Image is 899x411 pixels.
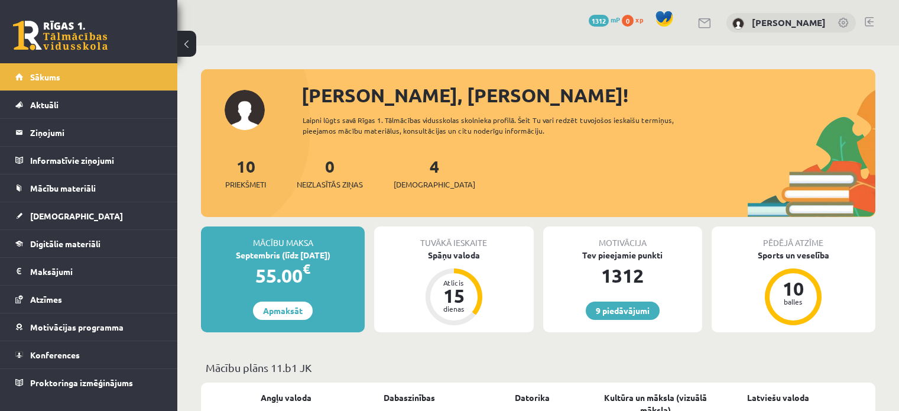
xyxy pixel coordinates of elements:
[30,211,123,221] span: [DEMOGRAPHIC_DATA]
[747,391,809,404] a: Latviešu valoda
[303,115,707,136] div: Laipni lūgts savā Rīgas 1. Tālmācības vidusskolas skolnieka profilā. Šeit Tu vari redzēt tuvojošo...
[30,238,100,249] span: Digitālie materiāli
[201,261,365,290] div: 55.00
[253,302,313,320] a: Apmaksāt
[201,249,365,261] div: Septembris (līdz [DATE])
[586,302,660,320] a: 9 piedāvājumi
[15,230,163,257] a: Digitālie materiāli
[30,147,163,174] legend: Informatīvie ziņojumi
[775,298,811,305] div: balles
[225,179,266,190] span: Priekšmeti
[15,147,163,174] a: Informatīvie ziņojumi
[394,156,475,190] a: 4[DEMOGRAPHIC_DATA]
[752,17,826,28] a: [PERSON_NAME]
[543,261,702,290] div: 1312
[589,15,609,27] span: 1312
[30,119,163,146] legend: Ziņojumi
[589,15,620,24] a: 1312 mP
[436,279,472,286] div: Atlicis
[611,15,620,24] span: mP
[15,341,163,368] a: Konferences
[30,377,133,388] span: Proktoringa izmēģinājums
[30,72,60,82] span: Sākums
[775,279,811,298] div: 10
[15,91,163,118] a: Aktuāli
[297,179,363,190] span: Neizlasītās ziņas
[622,15,634,27] span: 0
[206,360,871,376] p: Mācību plāns 11.b1 JK
[225,156,266,190] a: 10Priekšmeti
[15,369,163,396] a: Proktoringa izmēģinājums
[712,249,875,327] a: Sports un veselība 10 balles
[30,294,62,305] span: Atzīmes
[30,322,124,332] span: Motivācijas programma
[15,286,163,313] a: Atzīmes
[15,258,163,285] a: Maksājumi
[436,286,472,305] div: 15
[374,249,533,327] a: Spāņu valoda Atlicis 15 dienas
[635,15,643,24] span: xp
[30,349,80,360] span: Konferences
[301,81,875,109] div: [PERSON_NAME], [PERSON_NAME]!
[543,249,702,261] div: Tev pieejamie punkti
[732,18,744,30] img: Gustavs Ivansons
[712,249,875,261] div: Sports un veselība
[15,119,163,146] a: Ziņojumi
[515,391,550,404] a: Datorika
[201,226,365,249] div: Mācību maksa
[15,313,163,341] a: Motivācijas programma
[374,226,533,249] div: Tuvākā ieskaite
[394,179,475,190] span: [DEMOGRAPHIC_DATA]
[30,258,163,285] legend: Maksājumi
[712,226,875,249] div: Pēdējā atzīme
[15,174,163,202] a: Mācību materiāli
[436,305,472,312] div: dienas
[30,183,96,193] span: Mācību materiāli
[13,21,108,50] a: Rīgas 1. Tālmācības vidusskola
[297,156,363,190] a: 0Neizlasītās ziņas
[303,260,310,277] span: €
[384,391,435,404] a: Dabaszinības
[15,63,163,90] a: Sākums
[622,15,649,24] a: 0 xp
[15,202,163,229] a: [DEMOGRAPHIC_DATA]
[261,391,311,404] a: Angļu valoda
[543,226,702,249] div: Motivācija
[30,99,59,110] span: Aktuāli
[374,249,533,261] div: Spāņu valoda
